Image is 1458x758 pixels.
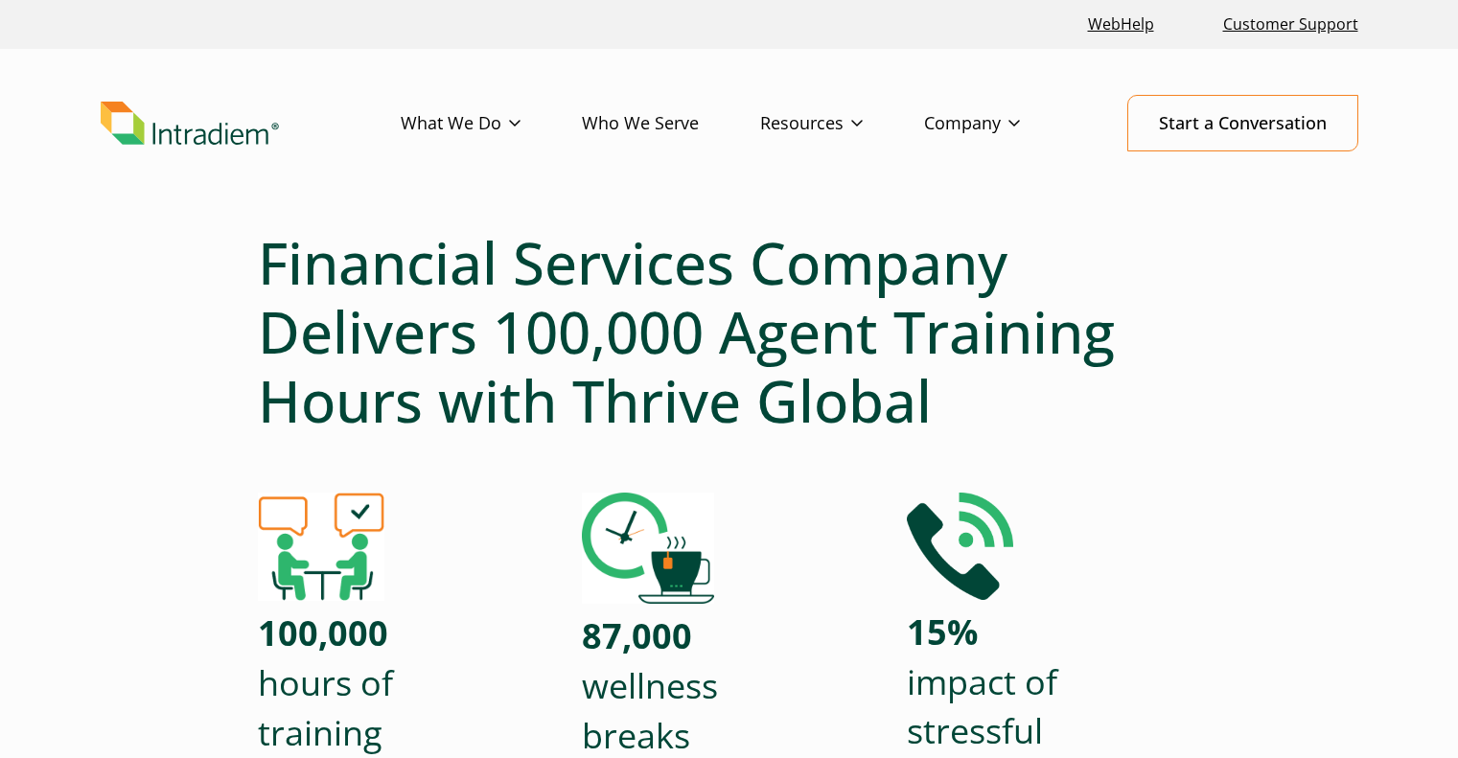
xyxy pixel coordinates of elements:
h1: Financial Services Company Delivers 100,000 Agent Training Hours with Thrive Global [258,228,1201,435]
strong: 15% [907,609,978,655]
strong: 87,000 [582,612,692,659]
a: Link opens in a new window [1080,4,1162,45]
img: Intradiem [101,102,279,146]
a: Resources [760,96,924,151]
a: Start a Conversation [1127,95,1358,151]
a: Company [924,96,1081,151]
a: Link to homepage of Intradiem [101,102,401,146]
a: What We Do [401,96,582,151]
a: Who We Serve [582,96,760,151]
strong: 100,000 [258,609,388,656]
a: Customer Support [1215,4,1366,45]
